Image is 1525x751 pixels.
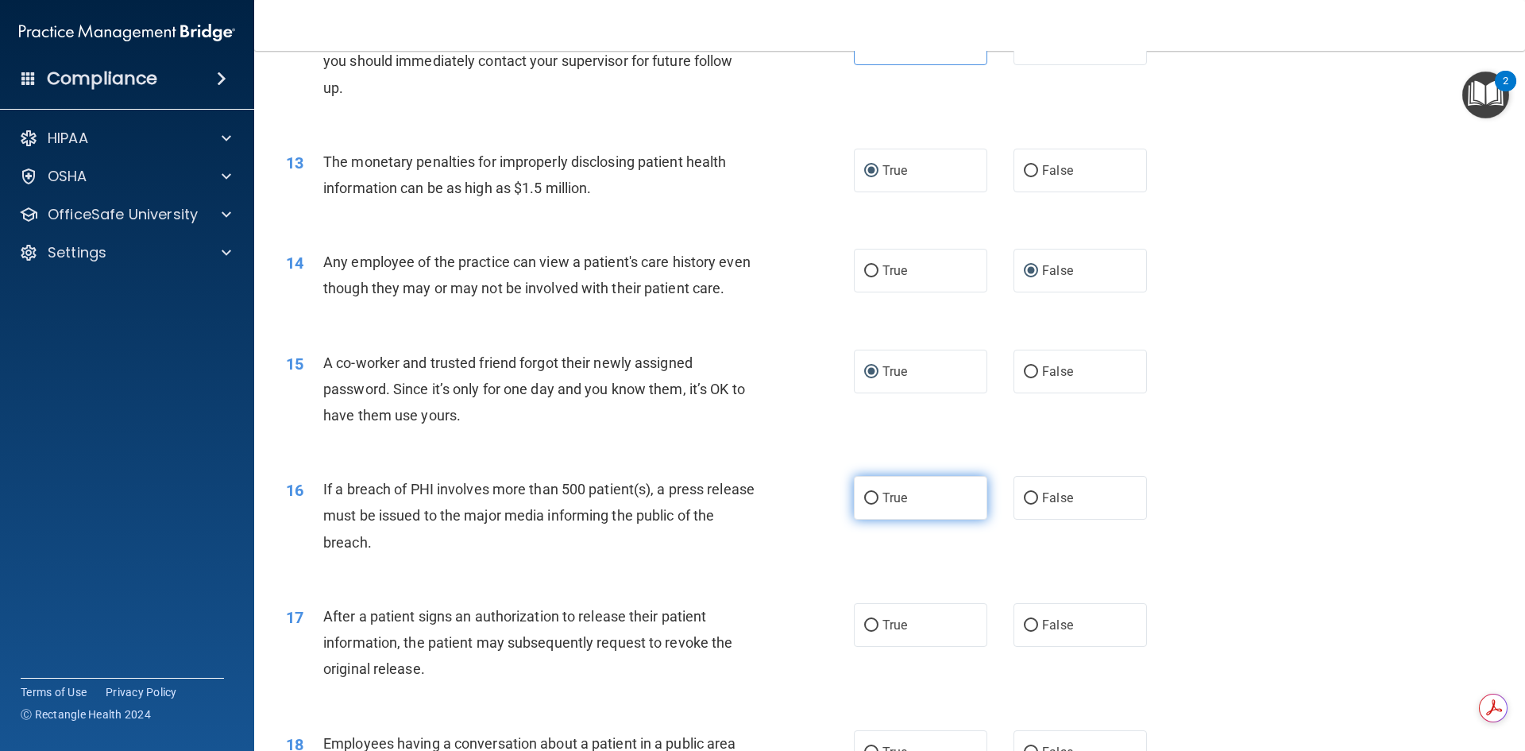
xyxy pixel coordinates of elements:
span: True [882,263,907,278]
input: False [1024,620,1038,632]
span: 15 [286,354,303,374]
p: Settings [48,243,106,262]
input: True [864,366,878,378]
span: If you suspect that someone is violating the practice's privacy policy you should immediately con... [323,26,753,95]
input: True [864,265,878,277]
span: The monetary penalties for improperly disclosing patient health information can be as high as $1.... [323,153,726,196]
span: True [882,617,907,633]
span: False [1042,163,1073,178]
span: A co-worker and trusted friend forgot their newly assigned password. Since it’s only for one day ... [323,354,745,424]
span: 13 [286,153,303,172]
input: True [864,620,878,632]
span: After a patient signs an authorization to release their patient information, the patient may subs... [323,608,732,677]
span: 17 [286,608,303,627]
input: True [864,493,878,505]
input: False [1024,165,1038,177]
h4: Compliance [47,68,157,90]
a: Terms of Use [21,684,87,700]
span: Ⓒ Rectangle Health 2024 [21,706,151,722]
button: Open Resource Center, 2 new notifications [1462,72,1509,118]
p: OfficeSafe University [48,205,198,224]
span: False [1042,617,1073,633]
a: OSHA [19,167,231,186]
input: False [1024,265,1038,277]
span: False [1042,490,1073,505]
input: True [864,165,878,177]
span: False [1042,364,1073,379]
a: Settings [19,243,231,262]
img: PMB logo [19,17,235,48]
span: True [882,490,907,505]
span: False [1042,263,1073,278]
a: Privacy Policy [106,684,177,700]
span: 16 [286,481,303,500]
input: False [1024,366,1038,378]
p: HIPAA [48,129,88,148]
input: False [1024,493,1038,505]
span: Any employee of the practice can view a patient's care history even though they may or may not be... [323,254,751,296]
div: 2 [1503,81,1508,102]
a: OfficeSafe University [19,205,231,224]
span: 14 [286,254,303,273]
span: If a breach of PHI involves more than 500 patient(s), a press release must be issued to the major... [323,481,755,550]
p: OSHA [48,167,87,186]
span: True [882,163,907,178]
span: True [882,364,907,379]
a: HIPAA [19,129,231,148]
